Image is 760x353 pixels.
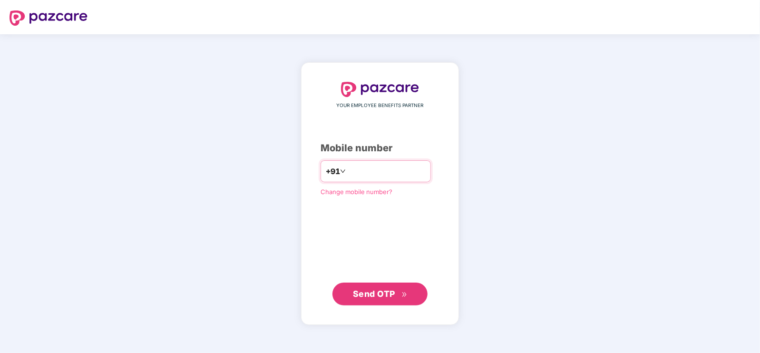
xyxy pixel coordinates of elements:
[10,10,88,26] img: logo
[332,283,428,305] button: Send OTPdouble-right
[353,289,395,299] span: Send OTP
[321,188,392,196] a: Change mobile number?
[401,292,408,298] span: double-right
[337,102,424,109] span: YOUR EMPLOYEE BENEFITS PARTNER
[340,168,346,174] span: down
[326,166,340,177] span: +91
[321,141,439,156] div: Mobile number
[341,82,419,97] img: logo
